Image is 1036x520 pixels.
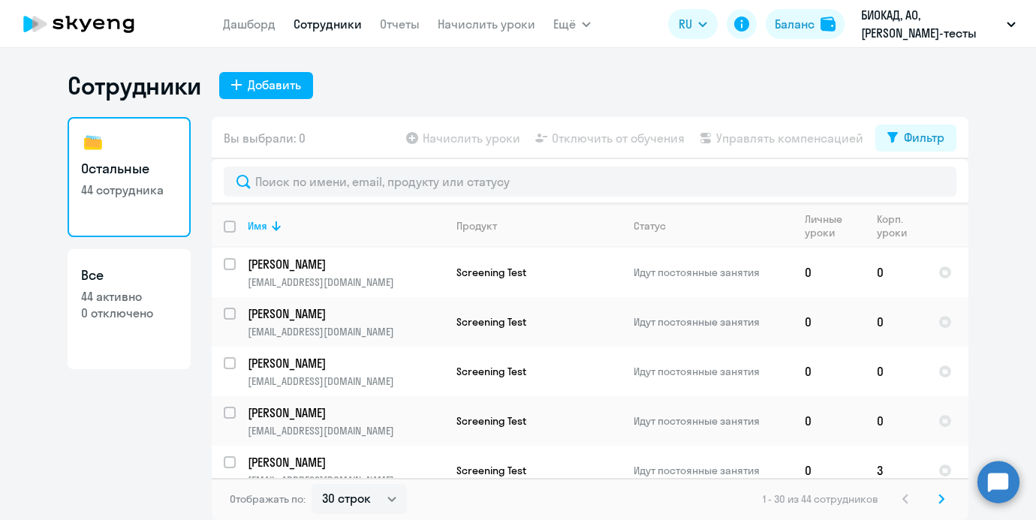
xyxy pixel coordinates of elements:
[248,404,444,421] p: [PERSON_NAME]
[861,6,1001,42] p: БИОКАД, АО, [PERSON_NAME]-тесты
[248,275,444,289] p: [EMAIL_ADDRESS][DOMAIN_NAME]
[219,72,313,99] button: Добавить
[224,129,306,147] span: Вы выбрали: 0
[456,266,526,279] span: Screening Test
[875,125,956,152] button: Фильтр
[81,288,177,305] p: 44 активно
[248,219,444,233] div: Имя
[248,219,267,233] div: Имя
[668,9,718,39] button: RU
[763,492,878,506] span: 1 - 30 из 44 сотрудников
[553,9,591,39] button: Ещё
[248,325,444,338] p: [EMAIL_ADDRESS][DOMAIN_NAME]
[775,15,815,33] div: Баланс
[793,347,865,396] td: 0
[865,248,926,297] td: 0
[68,71,201,101] h1: Сотрудники
[865,446,926,495] td: 3
[854,6,1023,42] button: БИОКАД, АО, [PERSON_NAME]-тесты
[248,256,444,272] p: [PERSON_NAME]
[865,396,926,446] td: 0
[68,249,191,369] a: Все44 активно0 отключено
[865,347,926,396] td: 0
[248,454,444,470] p: [PERSON_NAME]
[81,159,177,179] h3: Остальные
[456,365,526,378] span: Screening Test
[248,305,444,322] p: [PERSON_NAME]
[68,117,191,237] a: Остальные44 сотрудника
[81,131,105,155] img: others
[793,396,865,446] td: 0
[634,464,792,477] p: Идут постоянные занятия
[248,76,301,94] div: Добавить
[248,454,444,487] a: [PERSON_NAME][EMAIL_ADDRESS][DOMAIN_NAME]
[248,404,444,437] a: [PERSON_NAME][EMAIL_ADDRESS][DOMAIN_NAME]
[438,17,535,32] a: Начислить уроки
[456,464,526,477] span: Screening Test
[634,219,792,233] div: Статус
[553,15,576,33] span: Ещё
[456,315,526,329] span: Screening Test
[634,315,792,329] p: Идут постоянные занятия
[634,365,792,378] p: Идут постоянные занятия
[294,17,362,32] a: Сотрудники
[248,355,444,371] p: [PERSON_NAME]
[248,355,444,388] a: [PERSON_NAME][EMAIL_ADDRESS][DOMAIN_NAME]
[793,446,865,495] td: 0
[821,17,836,32] img: balance
[634,414,792,428] p: Идут постоянные занятия
[766,9,845,39] button: Балансbalance
[224,167,956,197] input: Поиск по имени, email, продукту или статусу
[248,374,444,388] p: [EMAIL_ADDRESS][DOMAIN_NAME]
[904,128,944,146] div: Фильтр
[877,212,926,239] div: Корп. уроки
[81,266,177,285] h3: Все
[248,473,444,487] p: [EMAIL_ADDRESS][DOMAIN_NAME]
[81,305,177,321] p: 0 отключено
[679,15,692,33] span: RU
[380,17,420,32] a: Отчеты
[81,182,177,198] p: 44 сотрудника
[230,492,306,506] span: Отображать по:
[248,305,444,338] a: [PERSON_NAME][EMAIL_ADDRESS][DOMAIN_NAME]
[248,256,444,289] a: [PERSON_NAME][EMAIL_ADDRESS][DOMAIN_NAME]
[223,17,276,32] a: Дашборд
[805,212,854,239] div: Личные уроки
[634,219,666,233] div: Статус
[456,219,621,233] div: Продукт
[793,297,865,347] td: 0
[634,266,792,279] p: Идут постоянные занятия
[805,212,864,239] div: Личные уроки
[456,219,497,233] div: Продукт
[877,212,915,239] div: Корп. уроки
[793,248,865,297] td: 0
[456,414,526,428] span: Screening Test
[865,297,926,347] td: 0
[248,424,444,437] p: [EMAIL_ADDRESS][DOMAIN_NAME]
